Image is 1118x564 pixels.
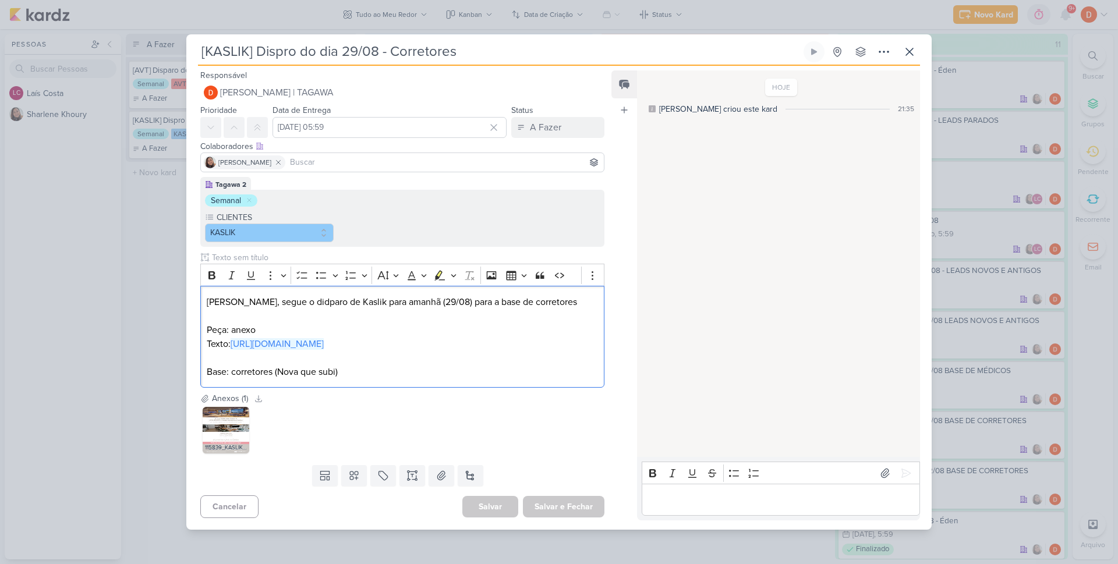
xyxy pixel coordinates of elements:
[231,338,324,350] a: [URL][DOMAIN_NAME]
[215,179,246,190] div: Tagawa 2
[530,120,561,134] div: A Fazer
[218,157,271,168] span: [PERSON_NAME]
[207,365,598,379] p: Base: corretores (Nova que subi)
[511,105,533,115] label: Status
[211,194,241,207] div: Semanal
[207,295,598,309] p: [PERSON_NAME], segue o didparo de Kaslik para amanhã (29/08) para a base de corretores
[200,140,604,152] div: Colaboradores
[273,117,507,138] input: Select a date
[204,86,218,100] img: Diego Lima | TAGAWA
[642,462,920,484] div: Editor toolbar
[200,105,237,115] label: Prioridade
[642,484,920,516] div: Editor editing area: main
[220,86,334,100] span: [PERSON_NAME] | TAGAWA
[809,47,819,56] div: Ligar relógio
[200,264,604,286] div: Editor toolbar
[511,117,604,138] button: A Fazer
[659,103,777,115] div: [PERSON_NAME] criou este kard
[207,323,598,337] p: Peça: anexo
[207,337,598,351] p: Texto:
[200,82,604,103] button: [PERSON_NAME] | TAGAWA
[205,224,334,242] button: KASLIK
[200,70,247,80] label: Responsável
[198,41,801,62] input: Kard Sem Título
[273,105,331,115] label: Data de Entrega
[203,442,249,453] div: 115839_KASLIK _ E-MAIL MKT _ KASLIK IBIRAPUERA _ BASE CORRETOR _ O MERCADO JÁ RECONHECEU _ FALTA ...
[203,407,249,453] img: vjnUavChqJ2m50Rfz555UQTOSinmCqdknVcqephR.jpg
[288,155,602,169] input: Buscar
[210,251,604,264] input: Texto sem título
[200,495,259,518] button: Cancelar
[215,211,334,224] label: CLIENTES
[898,104,914,114] div: 21:35
[200,286,604,388] div: Editor editing area: main
[204,157,216,168] img: Sharlene Khoury
[212,392,248,405] div: Anexos (1)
